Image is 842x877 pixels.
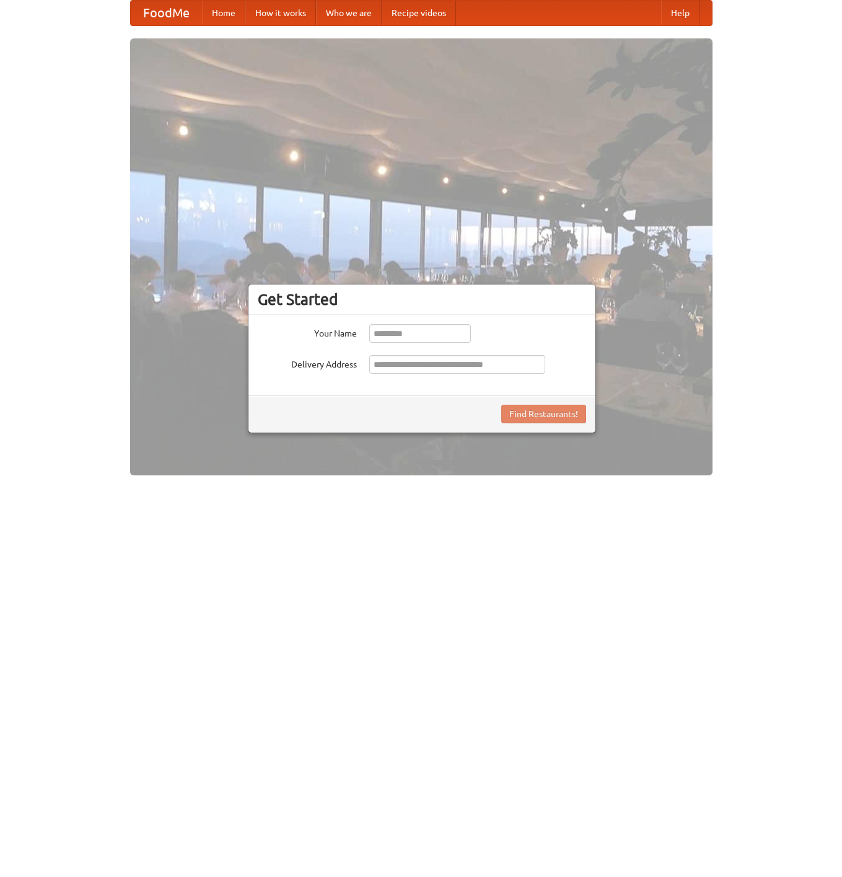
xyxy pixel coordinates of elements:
[316,1,382,25] a: Who we are
[245,1,316,25] a: How it works
[661,1,699,25] a: Help
[258,355,357,371] label: Delivery Address
[258,324,357,340] label: Your Name
[258,290,586,309] h3: Get Started
[202,1,245,25] a: Home
[382,1,456,25] a: Recipe videos
[131,1,202,25] a: FoodMe
[501,405,586,423] button: Find Restaurants!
